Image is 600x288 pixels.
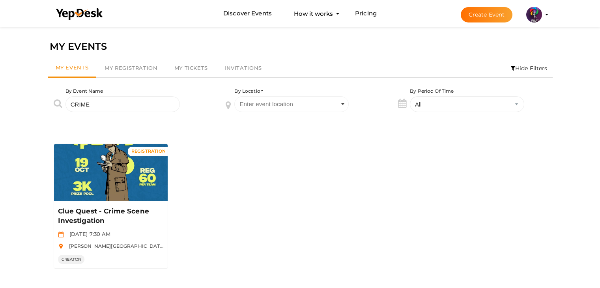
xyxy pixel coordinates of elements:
a: My Events [48,59,97,78]
a: My Registration [96,59,166,77]
span: My Registration [105,65,157,71]
p: Clue Quest - Crime Scene Investigation [58,207,162,226]
a: My Tickets [166,59,216,77]
span: [DATE] 7:30 AM [65,231,111,237]
img: calendar.svg [58,232,64,238]
li: Hide Filters [506,59,553,77]
span: Enter event location [239,101,293,107]
a: Invitations [216,59,270,77]
label: By Location [234,88,264,94]
a: Pricing [355,6,377,21]
span: Invitations [224,65,262,71]
button: How it works [292,6,335,21]
input: Enter event name [65,96,180,112]
img: location.svg [58,243,64,249]
span: Select box activate [234,96,349,112]
label: By Period Of Time [410,88,454,94]
button: Create Event [461,7,513,22]
span: My Tickets [174,65,208,71]
label: By Event Name [65,88,103,94]
div: MY EVENTS [50,39,551,54]
img: 5BK8ZL5P_small.png [526,7,542,22]
a: Discover Events [223,6,272,21]
span: CREATOR [58,255,85,264]
span: My Events [56,64,89,71]
span: [PERSON_NAME][GEOGRAPHIC_DATA], [GEOGRAPHIC_DATA], [GEOGRAPHIC_DATA], [GEOGRAPHIC_DATA], [GEOGRAP... [65,243,392,249]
